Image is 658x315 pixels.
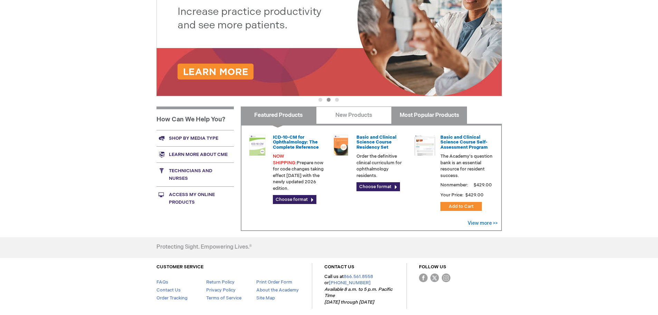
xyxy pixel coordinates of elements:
[329,280,371,286] a: [PHONE_NUMBER]
[206,279,235,285] a: Return Policy
[324,287,392,305] em: Available 8 a.m. to 5 p.m. Pacific Time [DATE] through [DATE]
[156,279,168,285] a: FAQs
[331,135,351,156] img: 02850963u_47.png
[440,153,493,179] p: The Academy's question bank is an essential resource for resident success.
[442,274,450,282] img: instagram
[324,264,354,270] a: CONTACT US
[156,186,234,210] a: Access My Online Products
[440,192,464,198] strong: Your Price:
[156,106,234,130] h1: How Can We Help You?
[356,135,397,150] a: Basic and Clinical Science Course Residency Set
[247,135,268,156] img: 0120008u_42.png
[156,295,188,301] a: Order Tracking
[430,274,439,282] img: Twitter
[273,154,297,166] font: NOW SHIPPING:
[440,202,482,211] button: Add to Cart
[449,204,474,209] span: Add to Cart
[156,264,203,270] a: CUSTOMER SERVICE
[273,195,316,204] a: Choose format
[356,153,409,179] p: Order the definitive clinical curriculum for ophthalmology residents.
[440,181,468,189] strong: Nonmember:
[465,192,485,198] span: $429.00
[414,135,435,156] img: bcscself_20.jpg
[419,264,446,270] a: FOLLOW US
[335,98,339,102] button: 3 of 3
[419,274,428,282] img: Facebook
[156,130,234,146] a: Shop by media type
[324,274,394,306] p: Call us at or
[316,106,392,124] a: New Products
[344,274,373,279] a: 866.561.8558
[273,153,325,192] p: Prepare now for code changes taking effect [DATE] with the newly updated 2026 edition.
[473,182,493,188] span: $429.00
[156,163,234,186] a: Technicians and nurses
[206,287,236,293] a: Privacy Policy
[156,244,252,250] h4: Protecting Sight. Empowering Lives.®
[241,106,316,124] a: Featured Products
[156,287,181,293] a: Contact Us
[440,135,488,150] a: Basic and Clinical Science Course Self-Assessment Program
[156,146,234,163] a: Learn more about CME
[318,98,322,102] button: 1 of 3
[356,182,400,191] a: Choose format
[256,279,292,285] a: Print Order Form
[391,106,467,124] a: Most Popular Products
[273,135,319,150] a: ICD-10-CM for Ophthalmology: The Complete Reference
[256,295,275,301] a: Site Map
[206,295,241,301] a: Terms of Service
[256,287,299,293] a: About the Academy
[327,98,331,102] button: 2 of 3
[468,220,498,226] a: View more >>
